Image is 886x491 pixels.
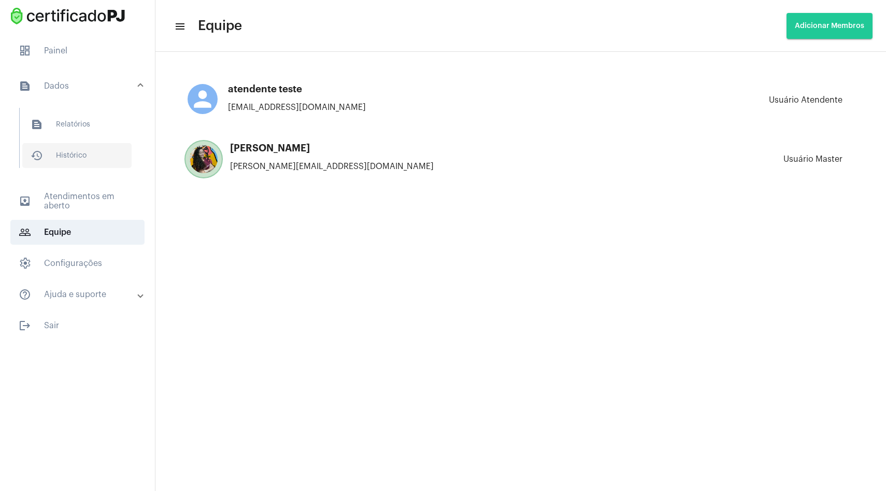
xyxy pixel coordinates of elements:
mat-icon: sidenav icon [31,118,43,131]
p: Usuário Atendente [769,95,842,120]
p: [EMAIL_ADDRESS][DOMAIN_NAME] [188,103,550,112]
mat-icon: sidenav icon [174,20,184,33]
span: Equipe [10,220,145,245]
mat-icon: sidenav icon [19,226,31,239]
mat-expansion-panel-header: sidenav iconDados [6,69,155,103]
img: 0d30044a-98d4-bc9e-c077-dca6c8c2ee25.png [188,143,220,175]
mat-icon: sidenav icon [19,319,31,332]
h3: atendente teste [188,84,550,94]
mat-icon: sidenav icon [19,80,31,92]
mat-panel-title: Dados [19,80,138,92]
h3: [PERSON_NAME] [188,143,550,153]
span: Sair [10,313,145,338]
p: [PERSON_NAME][EMAIL_ADDRESS][DOMAIN_NAME] [188,162,550,171]
span: Configurações [10,251,145,276]
div: sidenav iconDados [6,103,155,183]
span: Relatórios [22,112,132,137]
mat-icon: sidenav icon [31,149,43,162]
mat-icon: sidenav icon [19,195,31,207]
span: Atendimentos em aberto [10,189,145,214]
span: Painel [10,38,145,63]
mat-panel-title: Ajuda e suporte [19,288,138,301]
span: sidenav icon [19,257,31,270]
mat-icon: sidenav icon [19,288,31,301]
mat-icon: person [188,84,218,114]
p: Usuário Master [783,155,842,179]
span: Adicionar Membros [795,22,864,30]
span: Histórico [22,143,132,168]
button: Adicionar Membros [787,13,873,39]
span: Equipe [198,18,242,34]
img: fba4626d-73b5-6c3e-879c-9397d3eee438.png [8,5,127,27]
mat-expansion-panel-header: sidenav iconAjuda e suporte [6,282,155,307]
span: sidenav icon [19,45,31,57]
